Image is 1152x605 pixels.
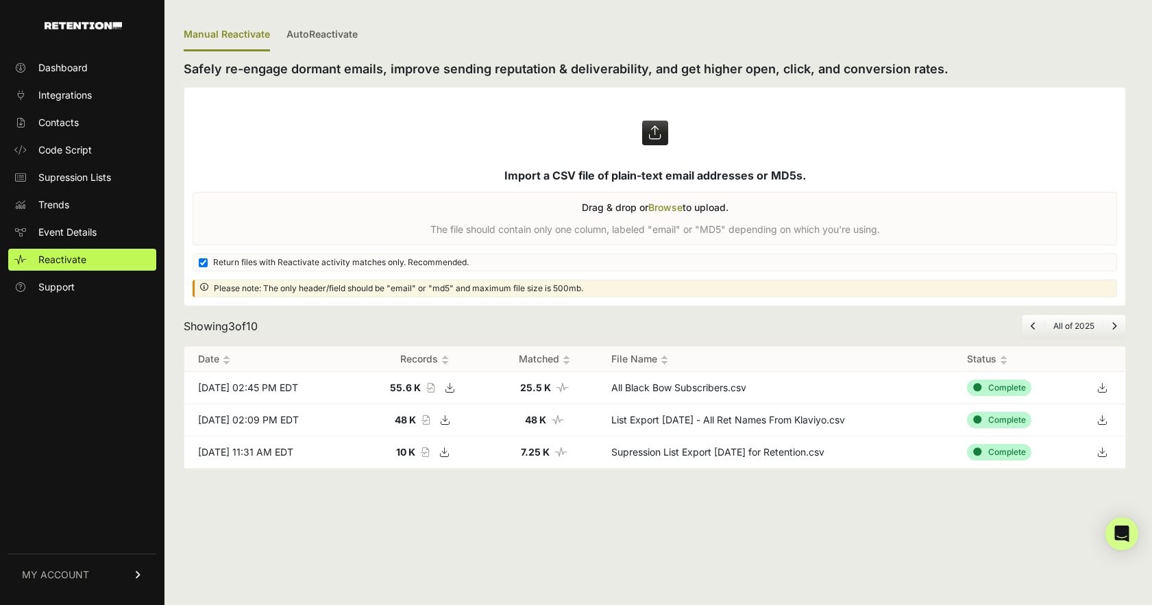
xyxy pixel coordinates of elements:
a: Support [8,276,156,298]
span: Dashboard [38,61,88,75]
strong: 48 K [395,414,416,425]
span: Contacts [38,116,79,129]
div: Complete [967,412,1031,428]
i: Number of matched records [556,383,569,393]
img: no_sort-eaf950dc5ab64cae54d48a5578032e96f70b2ecb7d747501f34c8f2db400fb66.gif [1000,355,1007,365]
span: 3 [228,319,235,333]
div: Open Intercom Messenger [1105,517,1138,550]
a: Event Details [8,221,156,243]
a: AutoReactivate [286,19,358,51]
input: Return files with Reactivate activity matches only. Recommended. [199,258,208,267]
span: Event Details [38,225,97,239]
span: Support [38,280,75,294]
h2: Safely re-engage dormant emails, improve sending reputation & deliverability, and get higher open... [184,60,1126,79]
a: Code Script [8,139,156,161]
span: Return files with Reactivate activity matches only. Recommended. [213,257,469,268]
strong: 10 K [396,446,415,458]
i: Number of matched records [552,415,564,425]
div: Complete [967,380,1031,396]
i: Record count of the file [421,415,430,425]
span: Reactivate [38,253,86,267]
th: Records [359,347,491,372]
img: no_sort-eaf950dc5ab64cae54d48a5578032e96f70b2ecb7d747501f34c8f2db400fb66.gif [441,355,449,365]
td: List Export [DATE] - All Ret Names From Klaviyo.csv [598,404,953,436]
i: Record count of the file [421,447,429,457]
span: 10 [246,319,258,333]
strong: 48 K [525,414,546,425]
span: Trends [38,198,69,212]
td: Supression List Export [DATE] for Retention.csv [598,436,953,469]
span: Integrations [38,88,92,102]
strong: 55.6 K [390,382,421,393]
a: Trends [8,194,156,216]
img: Retention.com [45,22,122,29]
strong: 25.5 K [520,382,551,393]
i: Record count of the file [426,383,434,393]
th: Matched [491,347,598,372]
a: Next [1112,321,1117,331]
i: Number of matched records [555,447,567,457]
strong: 7.25 K [521,446,550,458]
td: All Black Bow Subscribers.csv [598,372,953,404]
span: MY ACCOUNT [22,568,89,582]
img: no_sort-eaf950dc5ab64cae54d48a5578032e96f70b2ecb7d747501f34c8f2db400fb66.gif [563,355,570,365]
a: Supression Lists [8,166,156,188]
a: Previous [1031,321,1036,331]
img: no_sort-eaf950dc5ab64cae54d48a5578032e96f70b2ecb7d747501f34c8f2db400fb66.gif [223,355,230,365]
img: no_sort-eaf950dc5ab64cae54d48a5578032e96f70b2ecb7d747501f34c8f2db400fb66.gif [661,355,668,365]
a: Contacts [8,112,156,134]
th: File Name [598,347,953,372]
a: Reactivate [8,249,156,271]
th: Date [184,347,359,372]
td: [DATE] 02:45 PM EDT [184,372,359,404]
td: [DATE] 02:09 PM EDT [184,404,359,436]
nav: Page navigation [1022,314,1126,338]
a: Integrations [8,84,156,106]
div: Manual Reactivate [184,19,270,51]
span: Supression Lists [38,171,111,184]
td: [DATE] 11:31 AM EDT [184,436,359,469]
span: Code Script [38,143,92,157]
div: Showing of [184,318,258,334]
li: All of 2025 [1044,321,1103,332]
a: Dashboard [8,57,156,79]
div: Complete [967,444,1031,460]
th: Status [953,347,1079,372]
a: MY ACCOUNT [8,554,156,595]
